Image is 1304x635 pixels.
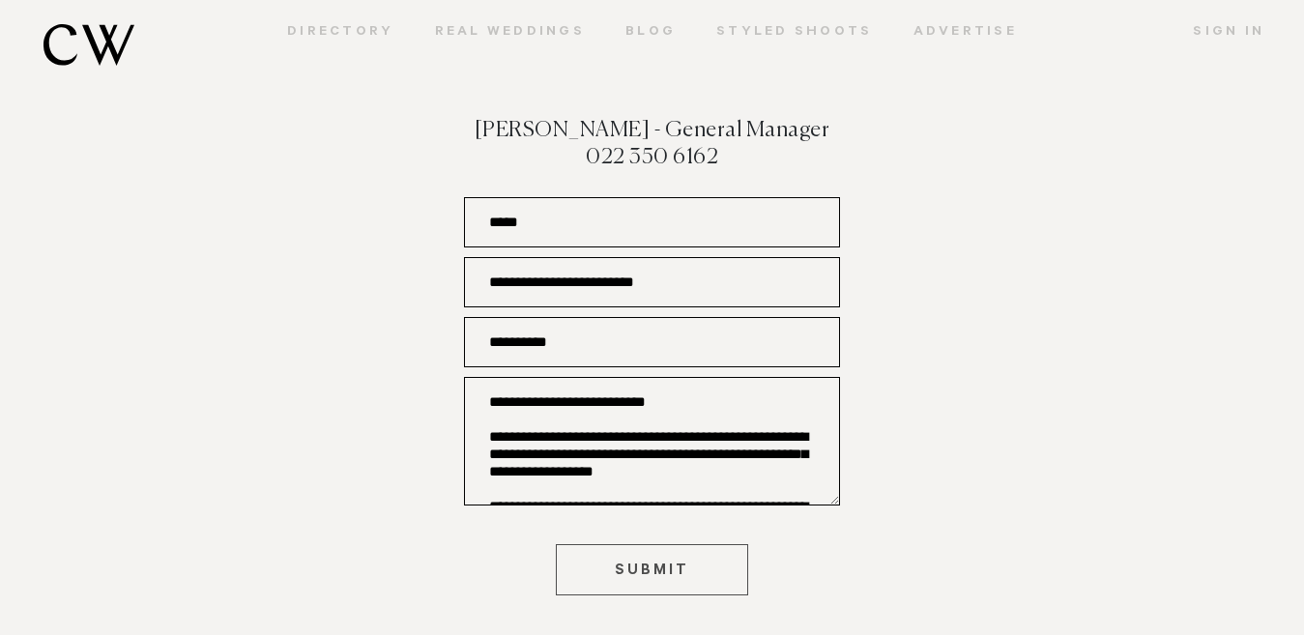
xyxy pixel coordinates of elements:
a: Blog [605,24,696,42]
a: Real Weddings [415,24,605,42]
img: monogram.svg [43,24,134,66]
a: 022 350 6162 [586,147,718,168]
a: Styled Shoots [696,24,892,42]
a: Advertise [892,24,1036,42]
button: SUBMIT [556,544,748,595]
a: Sign In [1173,24,1264,42]
h4: [PERSON_NAME] - General Manager [464,119,841,146]
a: Directory [267,24,414,42]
